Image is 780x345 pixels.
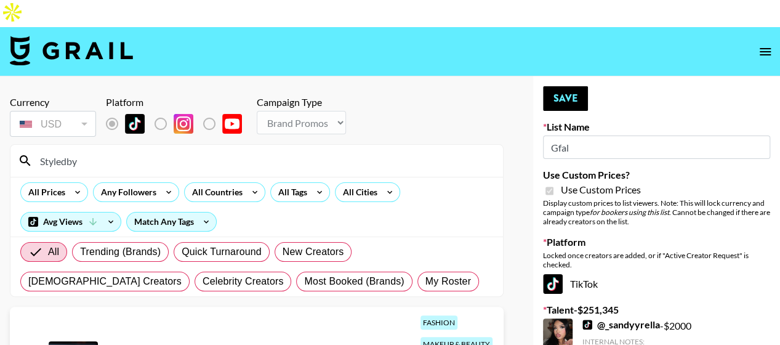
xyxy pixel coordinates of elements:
[12,113,94,135] div: USD
[182,245,262,259] span: Quick Turnaround
[582,319,660,331] a: @_sandyyrella
[561,184,641,196] span: Use Custom Prices
[543,251,770,269] div: Locked once creators are added, or if "Active Creator Request" is checked.
[127,213,216,231] div: Match Any Tags
[28,274,182,289] span: [DEMOGRAPHIC_DATA] Creators
[543,121,770,133] label: List Name
[106,111,252,137] div: List locked to TikTok.
[125,114,145,134] img: TikTok
[10,108,96,139] div: Currency is locked to USD
[543,86,588,111] button: Save
[174,114,193,134] img: Instagram
[185,183,245,201] div: All Countries
[543,198,770,226] div: Display custom prices to list viewers. Note: This will lock currency and campaign type . Cannot b...
[257,96,346,108] div: Campaign Type
[425,274,471,289] span: My Roster
[304,274,404,289] span: Most Booked (Brands)
[10,96,96,108] div: Currency
[582,320,592,330] img: TikTok
[543,236,770,248] label: Platform
[21,183,68,201] div: All Prices
[48,245,59,259] span: All
[590,208,669,217] em: for bookers using this list
[753,39,778,64] button: open drawer
[336,183,380,201] div: All Cities
[222,114,242,134] img: YouTube
[283,245,344,259] span: New Creators
[543,274,770,294] div: TikTok
[21,213,121,231] div: Avg Views
[106,96,252,108] div: Platform
[420,315,457,330] div: fashion
[271,183,310,201] div: All Tags
[543,304,770,316] label: Talent - $ 251,345
[543,169,770,181] label: Use Custom Prices?
[203,274,284,289] span: Celebrity Creators
[543,274,563,294] img: TikTok
[94,183,159,201] div: Any Followers
[10,36,133,65] img: Grail Talent
[33,151,496,171] input: Search by User Name
[80,245,161,259] span: Trending (Brands)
